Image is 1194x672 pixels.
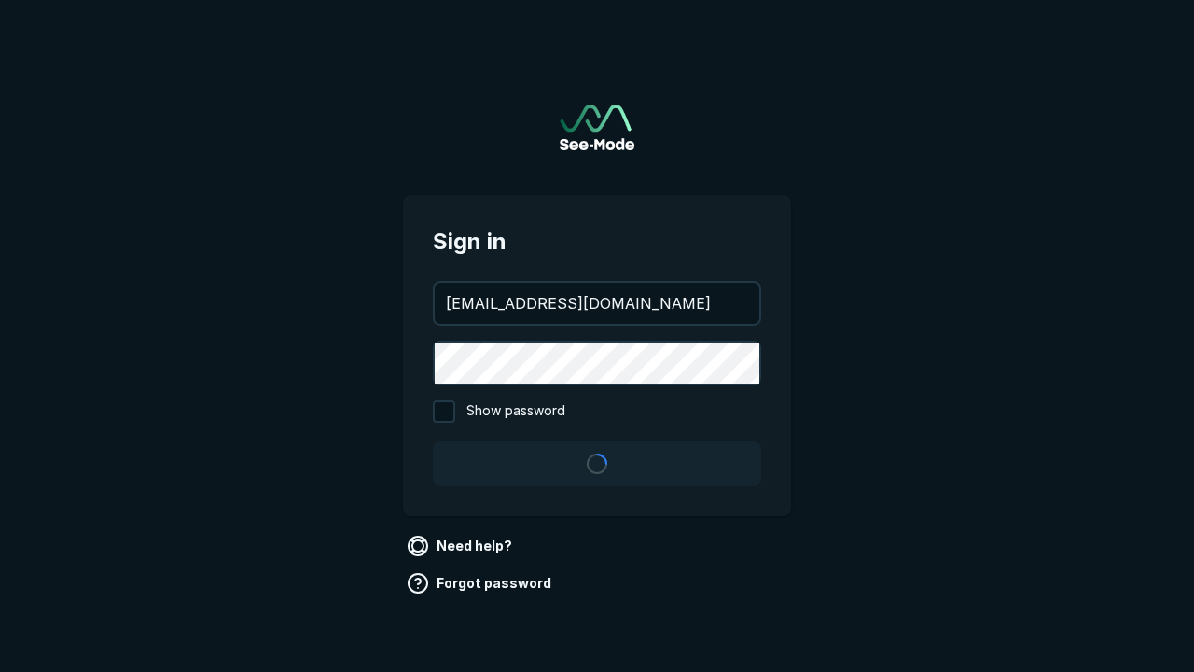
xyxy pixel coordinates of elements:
a: Forgot password [403,568,559,598]
input: your@email.com [435,283,759,324]
a: Need help? [403,531,520,561]
img: See-Mode Logo [560,105,634,150]
span: Show password [466,400,565,423]
span: Sign in [433,225,761,259]
a: Go to sign in [560,105,634,150]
